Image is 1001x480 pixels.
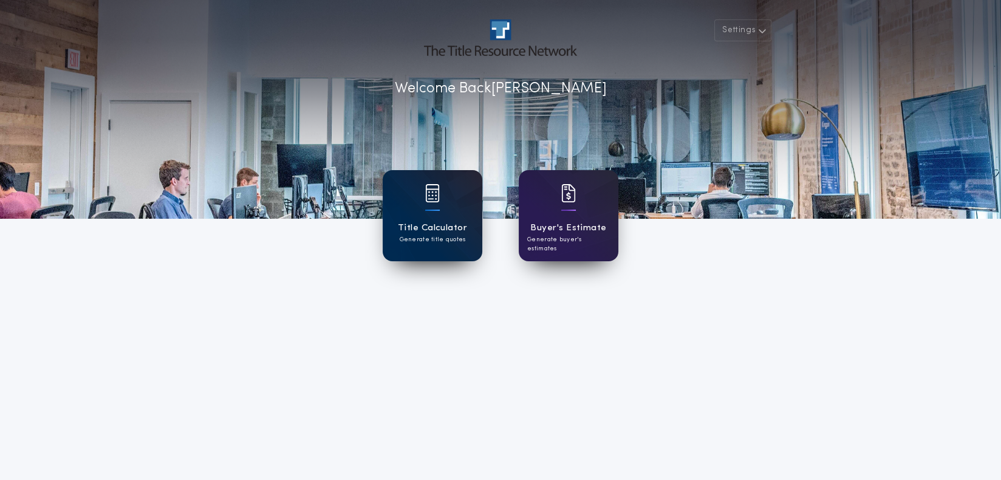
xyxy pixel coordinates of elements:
a: card iconBuyer's EstimateGenerate buyer's estimates [519,170,618,261]
img: account-logo [424,19,577,56]
p: Generate buyer's estimates [527,235,610,253]
h1: Title Calculator [398,221,467,235]
button: Settings [714,19,771,41]
h1: Buyer's Estimate [530,221,606,235]
p: Generate title quotes [399,235,465,244]
p: Welcome Back [PERSON_NAME] [395,78,607,100]
a: card iconTitle CalculatorGenerate title quotes [383,170,482,261]
img: card icon [425,184,440,202]
img: card icon [561,184,576,202]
